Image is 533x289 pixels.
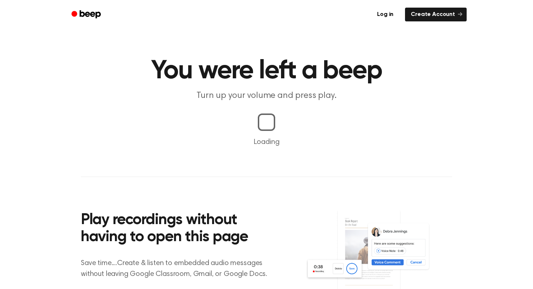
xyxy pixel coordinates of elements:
[127,90,406,102] p: Turn up your volume and press play.
[81,258,276,280] p: Save time....Create & listen to embedded audio messages without leaving Google Classroom, Gmail, ...
[370,6,401,23] a: Log in
[405,8,467,21] a: Create Account
[9,137,524,148] p: Loading
[66,8,107,22] a: Beep
[81,58,452,84] h1: You were left a beep
[81,212,276,246] h2: Play recordings without having to open this page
